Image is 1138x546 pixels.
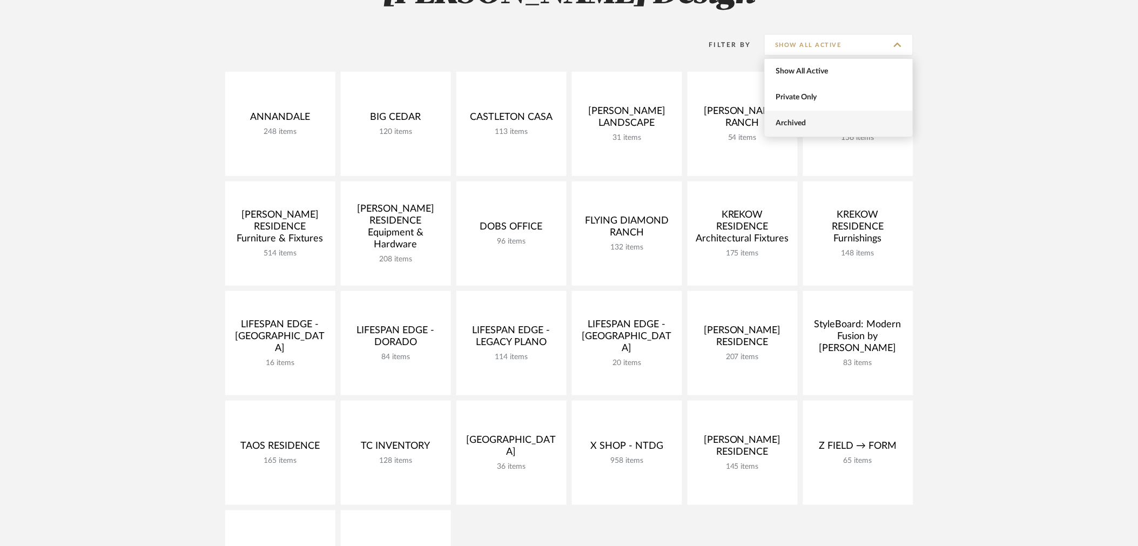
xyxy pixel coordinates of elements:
[696,209,789,249] div: KREKOW RESIDENCE Architectural Fixtures
[465,434,558,462] div: [GEOGRAPHIC_DATA]
[349,255,442,264] div: 208 items
[349,440,442,456] div: TC INVENTORY
[234,127,327,137] div: 248 items
[234,359,327,368] div: 16 items
[696,249,789,258] div: 175 items
[465,353,558,362] div: 114 items
[234,440,327,456] div: TAOS RESIDENCE
[465,111,558,127] div: CASTLETON CASA
[695,39,752,50] div: Filter By
[696,462,789,471] div: 145 items
[349,325,442,353] div: LIFESPAN EDGE - DORADO
[234,111,327,127] div: ANNANDALE
[812,133,905,143] div: 156 items
[349,353,442,362] div: 84 items
[581,133,674,143] div: 31 items
[465,127,558,137] div: 113 items
[812,319,905,359] div: StyleBoard: Modern Fusion by [PERSON_NAME]
[776,67,904,76] span: Show All Active
[812,249,905,258] div: 148 items
[234,456,327,466] div: 165 items
[812,440,905,456] div: Z FIELD → FORM
[581,243,674,252] div: 132 items
[581,215,674,243] div: FLYING DIAMOND RANCH
[776,93,904,102] span: Private Only
[812,456,905,466] div: 65 items
[581,359,674,368] div: 20 items
[349,203,442,255] div: [PERSON_NAME] RESIDENCE Equipment & Hardware
[465,221,558,237] div: DOBS OFFICE
[581,456,674,466] div: 958 items
[465,462,558,471] div: 36 items
[349,111,442,127] div: BIG CEDAR
[696,434,789,462] div: [PERSON_NAME] RESIDENCE
[776,119,904,128] span: Archived
[349,127,442,137] div: 120 items
[234,209,327,249] div: [PERSON_NAME] RESIDENCE Furniture & Fixtures
[696,133,789,143] div: 54 items
[581,319,674,359] div: LIFESPAN EDGE - [GEOGRAPHIC_DATA]
[696,105,789,133] div: [PERSON_NAME] RANCH
[812,209,905,249] div: KREKOW RESIDENCE Furnishings
[581,440,674,456] div: X SHOP - NTDG
[812,359,905,368] div: 83 items
[696,325,789,353] div: [PERSON_NAME] RESIDENCE
[234,319,327,359] div: LIFESPAN EDGE - [GEOGRAPHIC_DATA]
[696,353,789,362] div: 207 items
[349,456,442,466] div: 128 items
[581,105,674,133] div: [PERSON_NAME] LANDSCAPE
[234,249,327,258] div: 514 items
[465,325,558,353] div: LIFESPAN EDGE - LEGACY PLANO
[465,237,558,246] div: 96 items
